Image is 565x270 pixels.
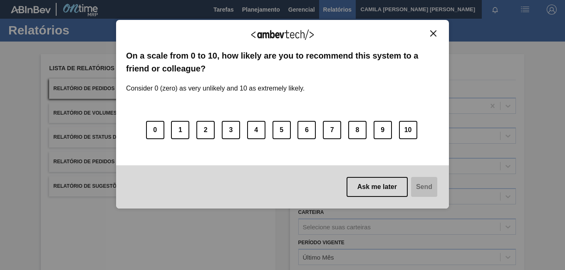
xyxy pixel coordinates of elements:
[374,121,392,139] button: 9
[222,121,240,139] button: 3
[247,121,265,139] button: 4
[297,121,316,139] button: 6
[171,121,189,139] button: 1
[428,30,439,37] button: Close
[196,121,215,139] button: 2
[273,121,291,139] button: 5
[323,121,341,139] button: 7
[348,121,367,139] button: 8
[399,121,417,139] button: 10
[126,75,305,92] label: Consider 0 (zero) as very unlikely and 10 as extremely likely.
[251,29,314,40] img: Logo Ambevtech
[430,30,436,37] img: Close
[146,121,164,139] button: 0
[126,49,439,75] label: On a scale from 0 to 10, how likely are you to recommend this system to a friend or colleague?
[347,177,408,197] button: Ask me later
